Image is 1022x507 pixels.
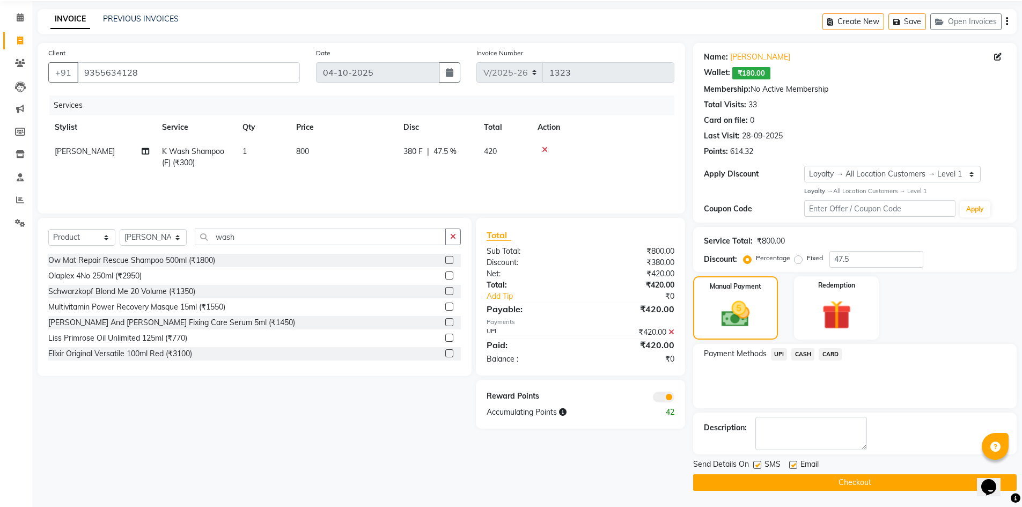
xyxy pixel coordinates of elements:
[48,302,225,313] div: Multivitamin Power Recovery Masque 15ml (₹1550)
[580,339,682,351] div: ₹420.00
[48,286,195,297] div: Schwarzkopf Blond Me 20 Volume (₹1350)
[631,407,682,418] div: 42
[296,146,309,156] span: 800
[48,317,295,328] div: [PERSON_NAME] And [PERSON_NAME] Fixing Care Serum 5ml (₹1450)
[804,200,955,217] input: Enter Offer / Coupon Code
[704,236,753,247] div: Service Total:
[704,115,748,126] div: Card on file:
[48,62,78,83] button: +91
[807,253,823,263] label: Fixed
[55,146,115,156] span: [PERSON_NAME]
[742,130,783,142] div: 28-09-2025
[804,187,833,195] strong: Loyalty →
[580,257,682,268] div: ₹380.00
[580,268,682,280] div: ₹420.00
[704,146,728,157] div: Points:
[479,391,580,402] div: Reward Points
[487,318,674,327] div: Payments
[479,291,597,302] a: Add Tip
[476,48,523,58] label: Invoice Number
[757,236,785,247] div: ₹800.00
[162,146,224,167] span: K Wash Shampoo(F) (₹300)
[479,327,580,338] div: UPI
[704,67,730,79] div: Wallet:
[48,115,156,139] th: Stylist
[704,254,737,265] div: Discount:
[236,115,290,139] th: Qty
[531,115,674,139] th: Action
[479,246,580,257] div: Sub Total:
[704,84,751,95] div: Membership:
[403,146,423,157] span: 380 F
[195,229,446,245] input: Search or Scan
[977,464,1011,496] iframe: chat widget
[433,146,457,157] span: 47.5 %
[77,62,300,83] input: Search by Name/Mobile/Email/Code
[791,348,814,361] span: CASH
[48,348,192,359] div: Elixir Original Versatile 100ml Red (₹3100)
[316,48,330,58] label: Date
[49,95,682,115] div: Services
[397,115,477,139] th: Disc
[580,246,682,257] div: ₹800.00
[712,298,759,330] img: _cash.svg
[48,270,142,282] div: Olaplex 4No 250ml (₹2950)
[103,14,179,24] a: PREVIOUS INVOICES
[242,146,247,156] span: 1
[756,253,790,263] label: Percentage
[290,115,397,139] th: Price
[477,115,531,139] th: Total
[930,13,1002,30] button: Open Invoices
[704,84,1006,95] div: No Active Membership
[730,52,790,63] a: [PERSON_NAME]
[819,348,842,361] span: CARD
[48,333,187,344] div: Liss Primrose Oil Unlimited 125ml (₹770)
[800,459,819,472] span: Email
[750,115,754,126] div: 0
[580,303,682,315] div: ₹420.00
[479,280,580,291] div: Total:
[771,348,788,361] span: UPI
[710,282,761,291] label: Manual Payment
[818,281,855,290] label: Redemption
[427,146,429,157] span: |
[693,474,1017,491] button: Checkout
[704,348,767,359] span: Payment Methods
[479,407,631,418] div: Accumulating Points
[48,48,65,58] label: Client
[580,280,682,291] div: ₹420.00
[960,201,990,217] button: Apply
[479,354,580,365] div: Balance :
[479,257,580,268] div: Discount:
[704,130,740,142] div: Last Visit:
[704,168,805,180] div: Apply Discount
[50,10,90,29] a: INVOICE
[730,146,753,157] div: 614.32
[704,203,805,215] div: Coupon Code
[479,303,580,315] div: Payable:
[704,52,728,63] div: Name:
[732,67,770,79] span: ₹180.00
[813,297,861,333] img: _gift.svg
[487,230,511,241] span: Total
[748,99,757,111] div: 33
[580,327,682,338] div: ₹420.00
[888,13,926,30] button: Save
[156,115,236,139] th: Service
[598,291,682,302] div: ₹0
[693,459,749,472] span: Send Details On
[822,13,884,30] button: Create New
[479,268,580,280] div: Net:
[484,146,497,156] span: 420
[704,422,747,433] div: Description:
[804,187,1006,196] div: All Location Customers → Level 1
[704,99,746,111] div: Total Visits:
[48,255,215,266] div: Ow Mat Repair Rescue Shampoo 500ml (₹1800)
[580,354,682,365] div: ₹0
[764,459,781,472] span: SMS
[479,339,580,351] div: Paid:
